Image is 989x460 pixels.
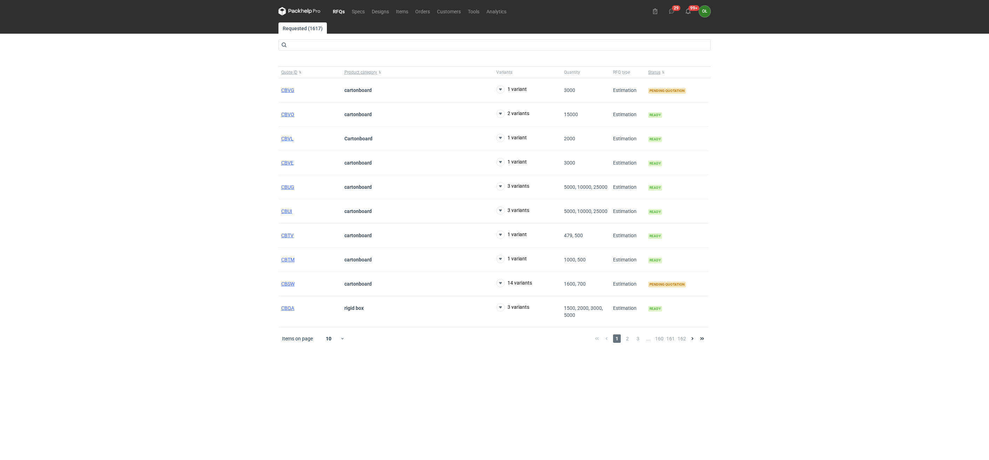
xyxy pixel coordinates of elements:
[564,257,586,262] span: 1000, 500
[344,208,372,214] strong: cartonboard
[496,303,529,312] button: 3 variants
[613,69,630,75] span: RFQ type
[678,334,686,343] span: 162
[610,272,645,296] div: Estimation
[496,206,529,215] button: 3 variants
[610,248,645,272] div: Estimation
[496,158,527,166] button: 1 variant
[344,184,372,190] strong: cartonboard
[564,87,575,93] span: 3000
[564,69,580,75] span: Quantity
[329,7,348,15] a: RFQs
[666,334,675,343] span: 161
[613,334,621,343] span: 1
[610,175,645,199] div: Estimation
[344,281,372,287] strong: cartonboard
[648,185,662,191] span: Ready
[281,257,295,262] a: CBTM
[496,85,527,94] button: 1 variant
[281,87,294,93] a: CBVG
[344,69,377,75] span: Product category
[610,224,645,248] div: Estimation
[564,184,607,190] span: 5000, 10000, 25000
[666,6,677,17] button: 29
[610,296,645,327] div: Estimation
[648,69,660,75] span: Status
[281,136,294,141] a: CBVL
[392,7,412,15] a: Items
[564,136,575,141] span: 2000
[624,334,631,343] span: 2
[433,7,464,15] a: Customers
[281,112,294,117] a: CBVO
[634,334,642,343] span: 3
[564,305,603,318] span: 1500, 2000, 3000, 5000
[496,231,527,239] button: 1 variant
[648,112,662,118] span: Ready
[344,305,364,311] strong: rigid box
[564,233,583,238] span: 479, 500
[645,67,708,78] button: Status
[496,109,529,118] button: 2 variants
[483,7,510,15] a: Analytics
[655,334,664,343] span: 160
[282,335,313,342] span: Items on page
[682,6,694,17] button: 99+
[278,22,327,34] a: Requested (1617)
[368,7,392,15] a: Designs
[281,184,294,190] a: CBUG
[648,306,662,312] span: Ready
[496,182,529,191] button: 3 variants
[278,7,321,15] svg: Packhelp Pro
[699,6,711,17] button: OŁ
[344,136,372,141] strong: Cartonboard
[496,69,512,75] span: Variants
[344,257,372,262] strong: cartonboard
[342,67,493,78] button: Product category
[281,160,294,166] a: CBVE
[610,151,645,175] div: Estimation
[564,208,607,214] span: 5000, 10000, 25000
[564,160,575,166] span: 3000
[344,112,372,117] strong: cartonboard
[610,78,645,102] div: Estimation
[344,233,372,238] strong: cartonboard
[281,69,297,75] span: Quote ID
[496,255,527,263] button: 1 variant
[281,208,292,214] a: CBUI
[648,88,686,94] span: Pending quotation
[496,279,532,287] button: 14 variants
[344,160,372,166] strong: cartonboard
[648,161,662,166] span: Ready
[564,281,586,287] span: 1600, 700
[699,6,711,17] div: Olga Łopatowicz
[648,258,662,263] span: Ready
[278,67,342,78] button: Quote ID
[281,281,295,287] a: CBSW
[645,334,652,343] span: ...
[610,127,645,151] div: Estimation
[317,334,340,344] div: 10
[281,233,294,238] a: CBTV
[344,87,372,93] strong: cartonboard
[648,282,686,287] span: Pending quotation
[648,209,662,215] span: Ready
[648,233,662,239] span: Ready
[564,112,578,117] span: 15000
[412,7,433,15] a: Orders
[348,7,368,15] a: Specs
[281,305,294,311] a: CBQA
[610,199,645,224] div: Estimation
[464,7,483,15] a: Tools
[648,136,662,142] span: Ready
[610,102,645,127] div: Estimation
